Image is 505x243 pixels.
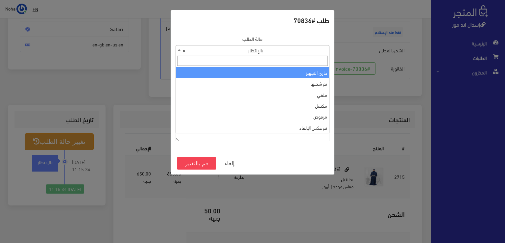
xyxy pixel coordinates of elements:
li: مرفوض [176,111,329,122]
button: إلغاء [216,157,243,170]
li: جاري التجهيز [176,67,329,78]
li: تم عكس الإلغاء [176,122,329,133]
li: مكتمل [176,100,329,111]
span: بالإنتظار [176,45,329,55]
label: حالة الطلب [242,35,263,42]
li: تم شحنها [176,78,329,89]
button: قم بالتغيير [177,157,216,170]
li: ملغي [176,89,329,100]
h5: طلب #70836 [294,15,329,25]
span: × [182,45,185,55]
span: بالإنتظار [176,45,329,54]
iframe: Drift Widget Chat Controller [8,198,33,223]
